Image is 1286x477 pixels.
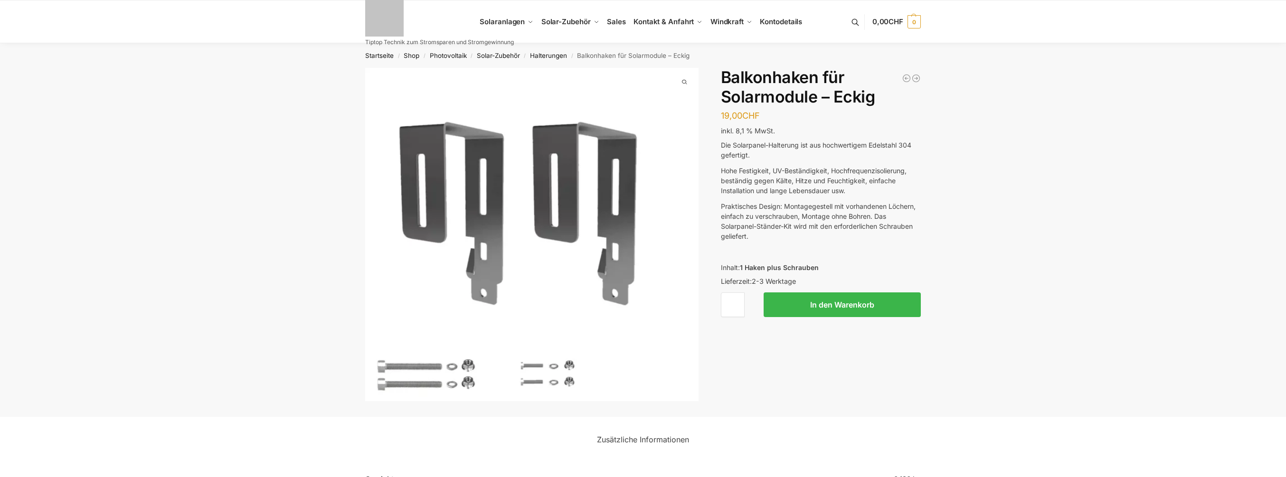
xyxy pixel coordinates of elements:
a: 1 Balkonhaken für Solarmodule [902,74,911,83]
a: Solar-Zubehör [477,52,520,59]
span: / [394,52,404,60]
span: 2-3 Werktage [752,277,796,285]
span: Windkraft [710,17,744,26]
span: Sales [607,17,626,26]
a: Sales [603,0,630,43]
a: Windkraft [707,0,756,43]
a: Kontakt & Anfahrt [630,0,707,43]
a: 0,00CHF 0 [872,8,921,36]
span: / [467,52,477,60]
h1: Balkonhaken für Solarmodule – Eckig [721,68,921,107]
a: Shop [404,52,419,59]
a: Aufständerung Terrasse Flachdach Schwarz [911,74,921,83]
span: inkl. 8,1 % MwSt. [721,127,775,135]
span: Lieferzeit: [721,277,796,285]
nav: Breadcrumb [349,43,938,68]
span: / [419,52,429,60]
span: / [567,52,577,60]
a: Kontodetails [756,0,806,43]
p: Die Solarpanel-Halterung ist aus hochwertigem Edelstahl 304 gefertigt. [721,140,921,160]
p: Tiptop Technik zum Stromsparen und Stromgewinnung [365,39,514,45]
strong: 1 Haken plus Schrauben [740,263,819,271]
img: Balkonhacken [365,68,699,401]
a: Zusätzliche Informationen [591,428,695,451]
span: Solar-Zubehör [541,17,591,26]
span: Kontodetails [760,17,802,26]
span: Kontakt & Anfahrt [634,17,694,26]
p: Praktisches Design: Montagegestell mit vorhandenen Löchern, einfach zu verschrauben, Montage ohne... [721,201,921,241]
a: Solar-Zubehör [538,0,603,43]
span: 0,00 [872,17,903,26]
a: Photovoltaik [430,52,467,59]
bdi: 19,00 [721,111,760,121]
span: / [520,52,530,60]
p: Inhalt: [721,262,921,272]
p: Hohe Festigkeit, UV-Beständigkeit, Hochfrequenzisolierung, beständig gegen Kälte, Hitze und Feuch... [721,166,921,196]
a: BalkonhackenBalkonhacken [365,68,699,401]
a: Halterungen [530,52,567,59]
a: Startseite [365,52,394,59]
span: 0 [908,15,921,28]
button: In den Warenkorb [764,292,921,317]
input: Produktmenge [721,292,745,317]
span: CHF [889,17,903,26]
span: CHF [742,111,760,121]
